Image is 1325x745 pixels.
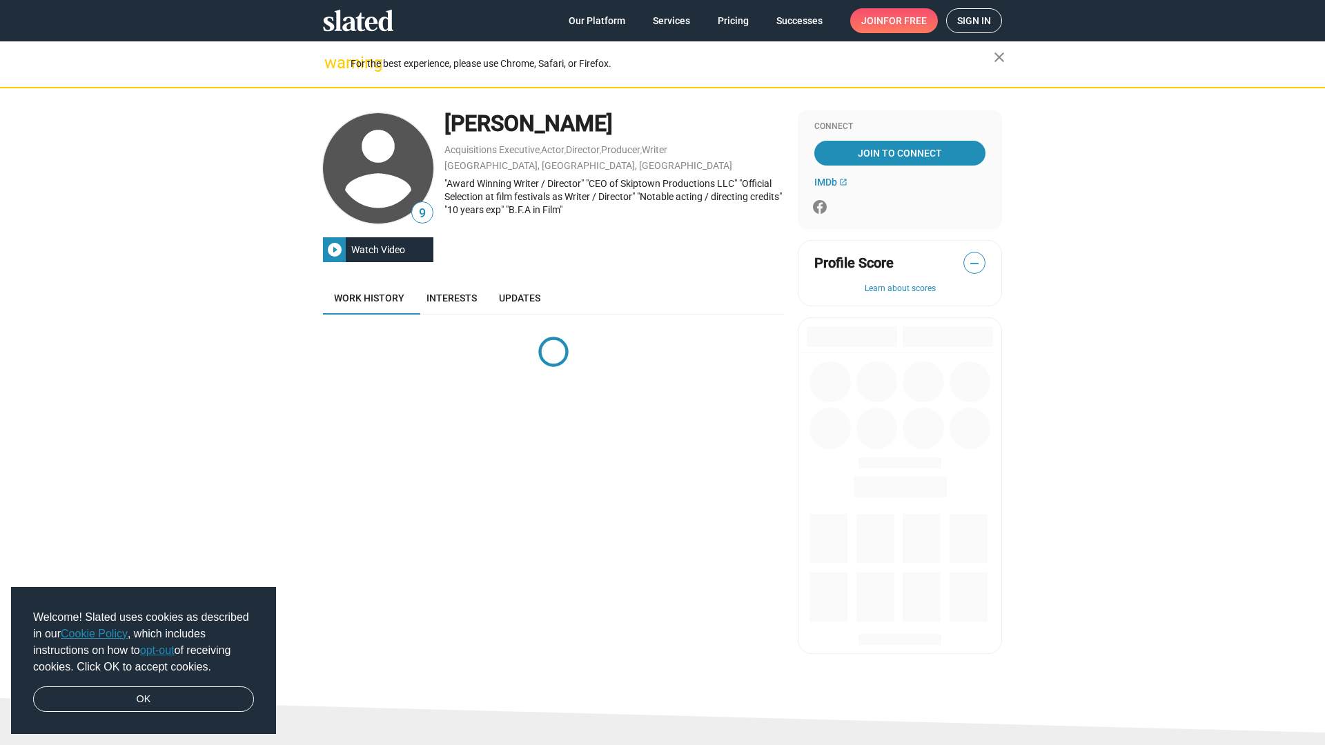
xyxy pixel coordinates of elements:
[814,254,894,272] span: Profile Score
[444,109,784,139] div: [PERSON_NAME]
[444,177,784,216] div: "Award Winning Writer / Director" "CEO of Skiptown Productions LLC" "Official Selection at film f...
[653,8,690,33] span: Services
[426,292,477,304] span: Interests
[765,8,834,33] a: Successes
[991,49,1008,66] mat-icon: close
[957,9,991,32] span: Sign in
[346,237,411,262] div: Watch Video
[565,147,566,155] span: ,
[566,144,600,155] a: Director
[444,160,732,171] a: [GEOGRAPHIC_DATA], [GEOGRAPHIC_DATA], [GEOGRAPHIC_DATA]
[412,204,433,223] span: 9
[541,144,565,155] a: Actor
[323,281,415,315] a: Work history
[11,587,276,735] div: cookieconsent
[334,292,404,304] span: Work history
[326,241,343,258] mat-icon: play_circle_filled
[964,255,985,272] span: —
[33,609,254,675] span: Welcome! Slated uses cookies as described in our , which includes instructions on how to of recei...
[776,8,823,33] span: Successes
[140,644,175,656] a: opt-out
[558,8,636,33] a: Our Platform
[324,54,341,71] mat-icon: warning
[839,178,847,186] mat-icon: open_in_new
[814,177,837,188] span: IMDb
[814,284,985,295] button: Learn about scores
[569,8,625,33] span: Our Platform
[601,144,640,155] a: Producer
[642,144,667,155] a: Writer
[814,141,985,166] a: Join To Connect
[817,141,983,166] span: Join To Connect
[640,147,642,155] span: ,
[415,281,488,315] a: Interests
[718,8,749,33] span: Pricing
[642,8,701,33] a: Services
[323,237,433,262] button: Watch Video
[444,144,540,155] a: Acquisitions Executive
[850,8,938,33] a: Joinfor free
[499,292,540,304] span: Updates
[488,281,551,315] a: Updates
[814,121,985,132] div: Connect
[707,8,760,33] a: Pricing
[61,628,128,639] a: Cookie Policy
[861,8,927,33] span: Join
[540,147,541,155] span: ,
[600,147,601,155] span: ,
[946,8,1002,33] a: Sign in
[351,54,994,73] div: For the best experience, please use Chrome, Safari, or Firefox.
[33,686,254,713] a: dismiss cookie message
[814,177,847,188] a: IMDb
[883,8,927,33] span: for free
